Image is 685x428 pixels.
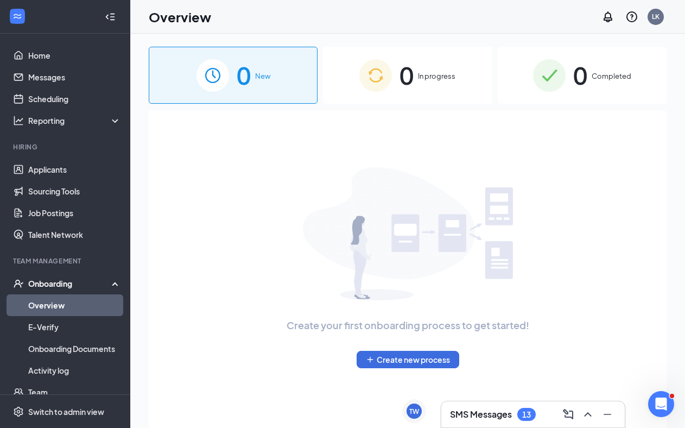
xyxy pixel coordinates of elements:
[13,406,24,417] svg: Settings
[450,408,512,420] h3: SMS Messages
[28,278,112,289] div: Onboarding
[28,406,104,417] div: Switch to admin view
[13,256,119,266] div: Team Management
[28,224,121,246] a: Talent Network
[357,351,459,368] button: PlusCreate new process
[599,406,616,423] button: Minimize
[237,56,251,94] span: 0
[409,407,419,416] div: TW
[13,142,119,152] div: Hiring
[287,318,529,333] span: Create your first onboarding process to get started!
[28,202,121,224] a: Job Postings
[28,66,121,88] a: Messages
[13,278,24,289] svg: UserCheck
[105,11,116,22] svg: Collapse
[366,355,375,364] svg: Plus
[255,71,270,81] span: New
[28,159,121,180] a: Applicants
[560,406,577,423] button: ComposeMessage
[399,56,414,94] span: 0
[28,115,122,126] div: Reporting
[601,408,614,421] svg: Minimize
[149,8,211,26] h1: Overview
[418,71,455,81] span: In progress
[625,10,638,23] svg: QuestionInfo
[573,56,587,94] span: 0
[562,408,575,421] svg: ComposeMessage
[28,294,121,316] a: Overview
[581,408,594,421] svg: ChevronUp
[28,338,121,360] a: Onboarding Documents
[28,88,121,110] a: Scheduling
[579,406,597,423] button: ChevronUp
[652,12,659,21] div: LK
[28,180,121,202] a: Sourcing Tools
[28,316,121,338] a: E-Verify
[28,45,121,66] a: Home
[601,10,614,23] svg: Notifications
[28,360,121,381] a: Activity log
[648,391,674,417] iframe: Intercom live chat
[13,115,24,126] svg: Analysis
[28,381,121,403] a: Team
[592,71,631,81] span: Completed
[12,11,23,22] svg: WorkstreamLogo
[522,410,531,419] div: 13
